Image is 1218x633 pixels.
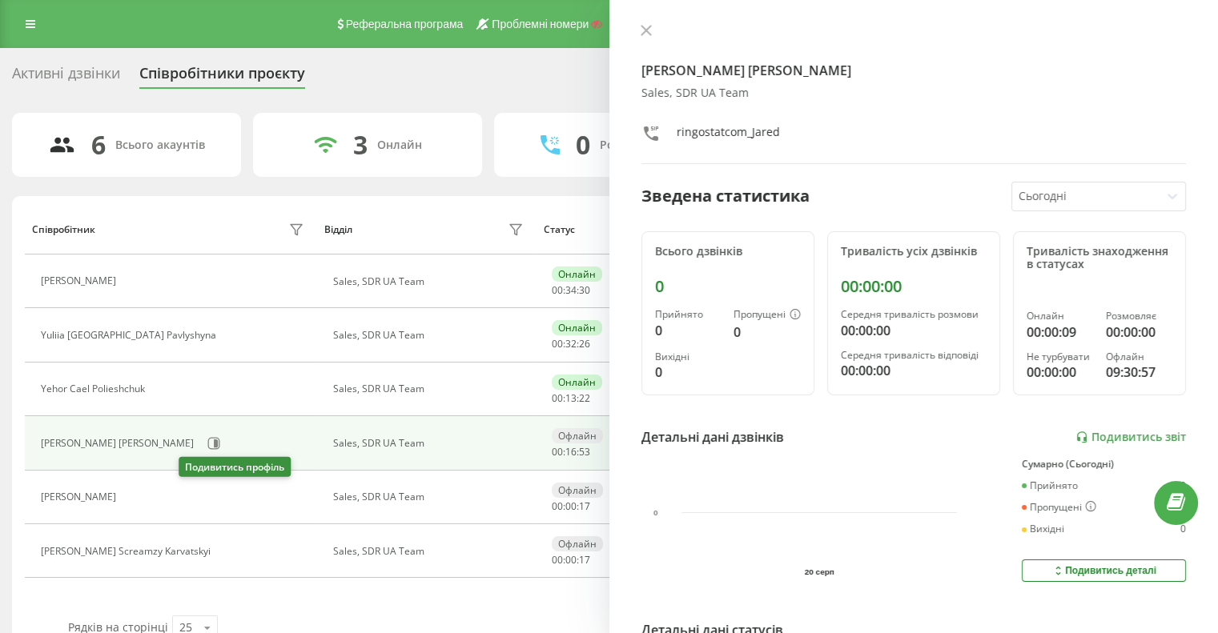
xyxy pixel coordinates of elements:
[1022,480,1078,491] div: Прийнято
[576,130,590,160] div: 0
[655,321,721,340] div: 0
[1022,501,1096,514] div: Пропущені
[579,283,590,297] span: 30
[841,321,987,340] div: 00:00:00
[552,266,602,282] div: Онлайн
[565,553,577,567] span: 00
[492,18,589,30] span: Проблемні номери
[1027,323,1093,342] div: 00:00:09
[552,283,563,297] span: 00
[1022,559,1186,582] button: Подивитись деталі
[841,245,987,258] div: Тривалість усіх дзвінків
[552,501,590,512] div: : :
[579,391,590,405] span: 22
[655,363,721,382] div: 0
[1106,323,1172,342] div: 00:00:00
[579,499,590,513] span: 17
[1022,523,1064,535] div: Вихідні
[139,65,305,90] div: Співробітники проєкту
[565,391,577,405] span: 13
[552,536,603,551] div: Офлайн
[579,337,590,351] span: 26
[734,309,801,322] div: Пропущені
[641,427,784,447] div: Детальні дані дзвінків
[552,499,563,513] span: 00
[655,277,801,296] div: 0
[552,320,602,335] div: Онлайн
[565,499,577,513] span: 00
[1180,480,1186,491] div: 0
[565,445,577,459] span: 16
[1022,459,1186,470] div: Сумарно (Сьогодні)
[1106,310,1172,322] div: Розмовляє
[1106,351,1172,363] div: Офлайн
[377,138,422,152] div: Онлайн
[552,428,603,443] div: Офлайн
[841,361,987,380] div: 00:00:00
[41,330,220,341] div: Yuliia [GEOGRAPHIC_DATA] Pavlyshyna
[552,553,563,567] span: 00
[552,391,563,405] span: 00
[552,375,602,390] div: Онлайн
[324,224,352,235] div: Відділ
[41,438,198,449] div: [PERSON_NAME] [PERSON_NAME]
[653,508,658,517] text: 0
[552,285,590,296] div: : :
[333,491,528,503] div: Sales, SDR UA Team
[1075,431,1186,444] a: Подивитись звіт
[12,65,120,90] div: Активні дзвінки
[1027,351,1093,363] div: Не турбувати
[552,555,590,566] div: : :
[552,393,590,404] div: : :
[32,224,95,235] div: Співробітник
[641,61,1187,80] h4: [PERSON_NAME] [PERSON_NAME]
[552,447,590,458] div: : :
[1027,245,1172,272] div: Тривалість знаходження в статусах
[641,86,1187,100] div: Sales, SDR UA Team
[353,130,368,160] div: 3
[1027,363,1093,382] div: 00:00:00
[333,383,528,395] div: Sales, SDR UA Team
[641,184,810,208] div: Зведена статистика
[115,138,205,152] div: Всього акаунтів
[333,546,528,557] div: Sales, SDR UA Team
[579,553,590,567] span: 17
[552,483,603,498] div: Офлайн
[600,138,677,152] div: Розмовляють
[677,124,780,147] div: ringostatcom_Jared
[552,337,563,351] span: 00
[805,567,834,576] text: 20 серп
[333,438,528,449] div: Sales, SDR UA Team
[579,445,590,459] span: 53
[346,18,464,30] span: Реферальна програма
[841,309,987,320] div: Середня тривалість розмови
[1027,310,1093,322] div: Онлайн
[41,546,215,557] div: [PERSON_NAME] Screamzy Karvatskyi
[552,339,590,350] div: : :
[655,351,721,363] div: Вихідні
[41,275,120,286] div: [PERSON_NAME]
[655,245,801,258] div: Всього дзвінків
[41,491,120,503] div: [PERSON_NAME]
[91,130,106,160] div: 6
[841,277,987,296] div: 00:00:00
[565,283,577,297] span: 34
[565,337,577,351] span: 32
[734,323,801,342] div: 0
[655,309,721,320] div: Прийнято
[552,445,563,459] span: 00
[333,276,528,287] div: Sales, SDR UA Team
[179,457,291,477] div: Подивитись профіль
[1180,523,1186,535] div: 0
[333,330,528,341] div: Sales, SDR UA Team
[841,350,987,361] div: Середня тривалість відповіді
[1106,363,1172,382] div: 09:30:57
[544,224,575,235] div: Статус
[1051,564,1156,577] div: Подивитись деталі
[41,383,149,395] div: Yehor Cael Polieshchuk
